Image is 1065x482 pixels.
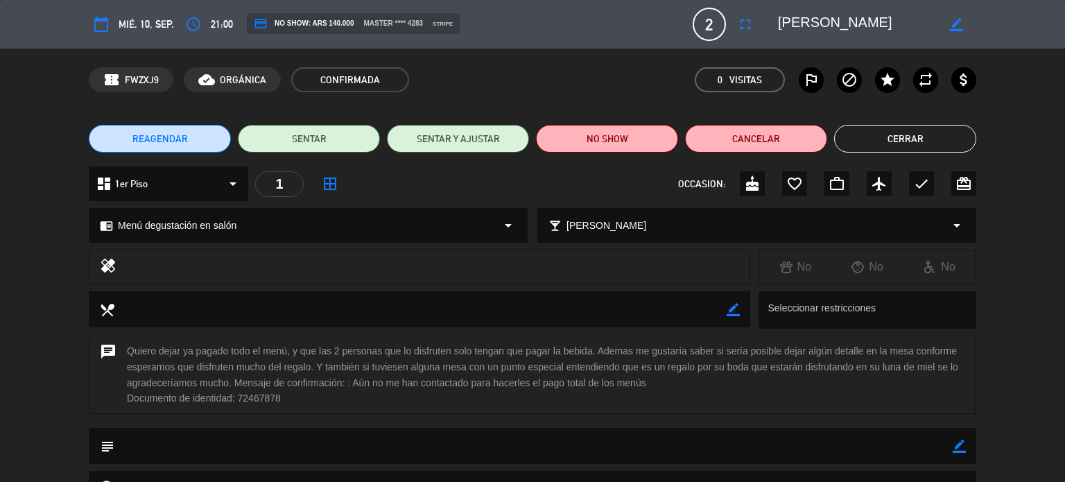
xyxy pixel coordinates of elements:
[744,175,761,192] i: cake
[89,125,231,153] button: REAGENDAR
[536,125,678,153] button: NO SHOW
[737,16,754,33] i: fullscreen
[733,12,758,37] button: fullscreen
[727,303,740,316] i: border_color
[238,125,380,153] button: SENTAR
[211,16,233,33] span: 21:00
[255,171,304,197] div: 1
[500,217,517,234] i: arrow_drop_down
[831,258,903,276] div: No
[566,218,646,234] span: [PERSON_NAME]
[955,175,972,192] i: card_giftcard
[185,16,202,33] i: access_time
[693,8,726,41] span: 2
[89,336,976,414] div: Quiero dejar ya pagado todo el menú, y que las 2 personas que lo disfruten solo tengan que pagar ...
[548,219,562,232] i: local_bar
[181,12,206,37] button: access_time
[93,16,110,33] i: calendar_today
[913,175,930,192] i: check
[225,175,241,192] i: arrow_drop_down
[729,72,762,88] em: Visitas
[387,125,529,153] button: SENTAR Y AJUSTAR
[685,125,827,153] button: Cancelar
[89,12,114,37] button: calendar_today
[99,302,114,317] i: local_dining
[871,175,887,192] i: airplanemode_active
[879,71,896,88] i: star
[220,72,266,88] span: ORGÁNICA
[955,71,972,88] i: attach_money
[841,71,858,88] i: block
[917,71,934,88] i: repeat
[254,17,354,31] span: NO SHOW: ARS 140.000
[953,440,966,453] i: border_color
[254,17,268,31] i: credit_card
[291,67,409,92] span: CONFIRMADA
[950,18,963,31] i: border_color
[118,218,236,234] span: Menú degustación en salón
[949,217,965,234] i: arrow_drop_down
[125,72,159,88] span: FWZXJ9
[759,258,831,276] div: No
[132,132,188,146] span: REAGENDAR
[119,16,174,33] span: mié. 10, sep.
[322,175,338,192] i: border_all
[803,71,820,88] i: outlined_flag
[198,71,215,88] i: cloud_done
[100,257,116,277] i: healing
[718,72,722,88] span: 0
[96,175,112,192] i: dashboard
[115,176,148,192] span: 1er Piso
[100,219,113,232] i: chrome_reader_mode
[103,71,120,88] span: confirmation_number
[903,258,976,276] div: No
[834,125,976,153] button: Cerrar
[678,176,725,192] span: OCCASION:
[829,175,845,192] i: work_outline
[100,343,116,406] i: chat
[786,175,803,192] i: favorite_border
[99,438,114,454] i: subject
[433,19,453,28] span: stripe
